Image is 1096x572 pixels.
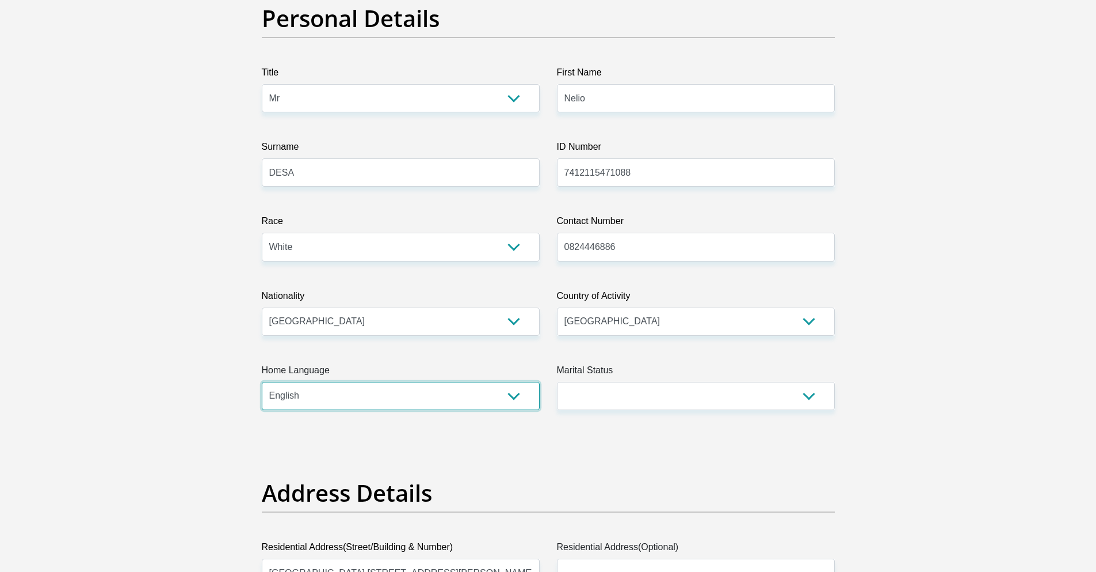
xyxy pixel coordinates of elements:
[557,84,835,112] input: First Name
[262,66,540,84] label: Title
[262,540,540,559] label: Residential Address(Street/Building & Number)
[262,479,835,507] h2: Address Details
[262,289,540,308] label: Nationality
[557,140,835,158] label: ID Number
[262,158,540,187] input: Surname
[262,5,835,32] h2: Personal Details
[262,363,540,382] label: Home Language
[557,289,835,308] label: Country of Activity
[262,214,540,233] label: Race
[557,158,835,187] input: ID Number
[557,233,835,261] input: Contact Number
[262,140,540,158] label: Surname
[557,214,835,233] label: Contact Number
[557,363,835,382] label: Marital Status
[557,540,835,559] label: Residential Address(Optional)
[557,66,835,84] label: First Name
